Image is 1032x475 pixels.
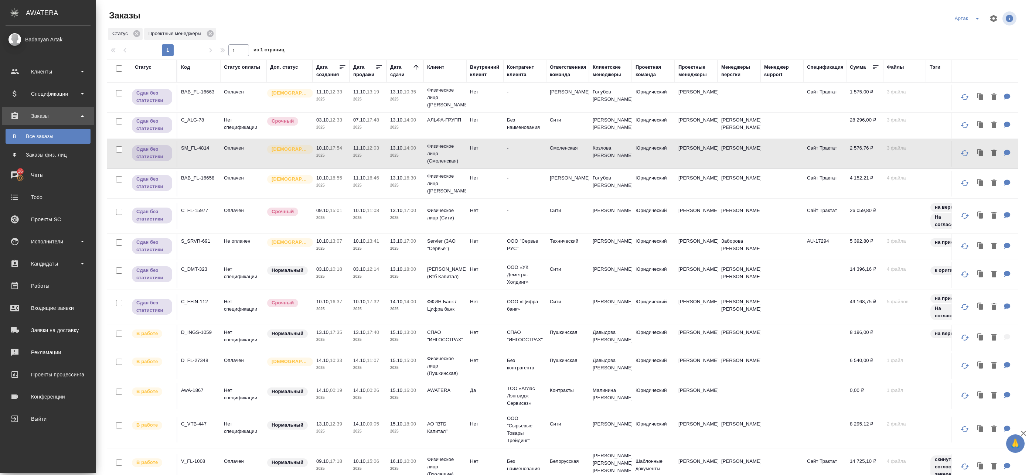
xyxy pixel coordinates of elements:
td: [PERSON_NAME] [675,262,718,288]
p: 03.10, [353,266,367,272]
div: Заказы [6,110,91,122]
div: Ответственная команда [550,64,586,78]
button: Удалить [988,300,1000,315]
button: Удалить [988,239,1000,254]
p: 11:08 [367,208,379,213]
p: 10.10, [316,238,330,244]
p: 15:01 [330,208,342,213]
p: 2025 [390,214,420,222]
div: Менеджер support [764,64,800,78]
p: 13.10, [390,145,404,151]
div: Входящие заявки [6,303,91,314]
p: BAB_FL-16663 [181,88,217,96]
p: 13:41 [367,238,379,244]
button: Удалить [988,267,1000,282]
div: Выставляет ПМ, когда заказ сдан КМу, но начисления еще не проведены [131,88,173,106]
div: Выйти [6,413,91,424]
p: [PERSON_NAME] [721,174,757,182]
td: Сити [546,294,589,320]
p: [PERSON_NAME] [721,144,757,152]
div: Менеджеры верстки [721,64,757,78]
td: 1 575,00 ₽ [846,85,883,110]
p: 2025 [390,273,420,280]
p: - [507,144,542,152]
p: 2025 [390,96,420,103]
td: Сайт Трактат [803,141,846,167]
td: Юридический [632,234,675,260]
p: AwA-1867 [181,387,217,394]
td: Юридический [632,85,675,110]
button: Обновить [956,387,974,404]
a: Работы [2,277,94,295]
td: [PERSON_NAME] [589,262,632,288]
div: на верстке, На согласовании [930,202,1011,230]
button: Удалить [988,90,1000,105]
td: Юридический [632,203,675,229]
p: - [507,88,542,96]
td: Юридический [632,262,675,288]
a: Конференции [2,387,94,406]
p: 12:33 [330,117,342,123]
a: Рекламации [2,343,94,362]
p: 13.10, [390,208,404,213]
button: Клонировать [974,118,988,133]
td: Юридический [632,294,675,320]
p: D_INGS-1059 [181,329,217,336]
p: Статус [112,30,130,37]
p: 2025 [316,214,346,222]
p: 10:35 [404,89,416,95]
p: Сдан без статистики [136,267,168,281]
p: 12:33 [330,89,342,95]
p: Сдан без статистики [136,208,168,223]
p: V_FL-1008 [181,458,217,465]
p: C_FFIN-112 [181,298,217,305]
button: Удалить [988,422,1000,437]
p: [DEMOGRAPHIC_DATA] [272,239,309,246]
div: Исполнители [6,236,91,247]
p: - [507,174,542,182]
td: [PERSON_NAME] [546,85,589,110]
td: Нет спецификации [220,294,266,320]
td: [PERSON_NAME] [675,141,718,167]
p: 2025 [353,182,383,189]
p: 16:46 [367,175,379,181]
p: к оригам [935,267,956,274]
td: 26 059,80 ₽ [846,203,883,229]
div: Сумма [850,64,866,71]
a: Заявки на доставку [2,321,94,339]
button: Клонировать [974,300,988,315]
p: Servier (ЗАО "Сервье") [427,237,463,252]
button: Клонировать [974,267,988,282]
div: Клиентские менеджеры [593,64,628,78]
p: 2025 [353,245,383,252]
p: 18:00 [404,266,416,272]
p: [DEMOGRAPHIC_DATA] [272,175,309,183]
p: Нет [470,88,500,96]
td: 49 168,75 ₽ [846,294,883,320]
span: Заказы [107,10,140,21]
p: Сдан без статистики [136,239,168,253]
div: Работы [6,280,91,291]
div: на приемке, На согласовании [930,294,1011,321]
p: 2025 [353,96,383,103]
button: Удалить [988,330,1000,345]
p: 18:55 [330,175,342,181]
button: Клонировать [974,239,988,254]
p: 2025 [316,152,346,159]
div: Заказы физ. лиц [9,151,87,158]
p: Сдан без статистики [136,89,168,104]
div: Статус [108,28,143,40]
p: Нет [470,144,500,152]
p: Срочный [272,208,294,215]
td: Оплачен [220,141,266,167]
div: Проектные менеджеры [144,28,216,40]
div: Статус [135,64,151,71]
div: Внутренний клиент [470,64,500,78]
a: 16Чаты [2,166,94,184]
p: Срочный [272,117,294,125]
a: Проекты SC [2,210,94,229]
td: Сити [546,113,589,139]
div: Проекты процессинга [6,369,91,380]
button: Обновить [956,207,974,225]
button: Удалить [988,146,1000,161]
